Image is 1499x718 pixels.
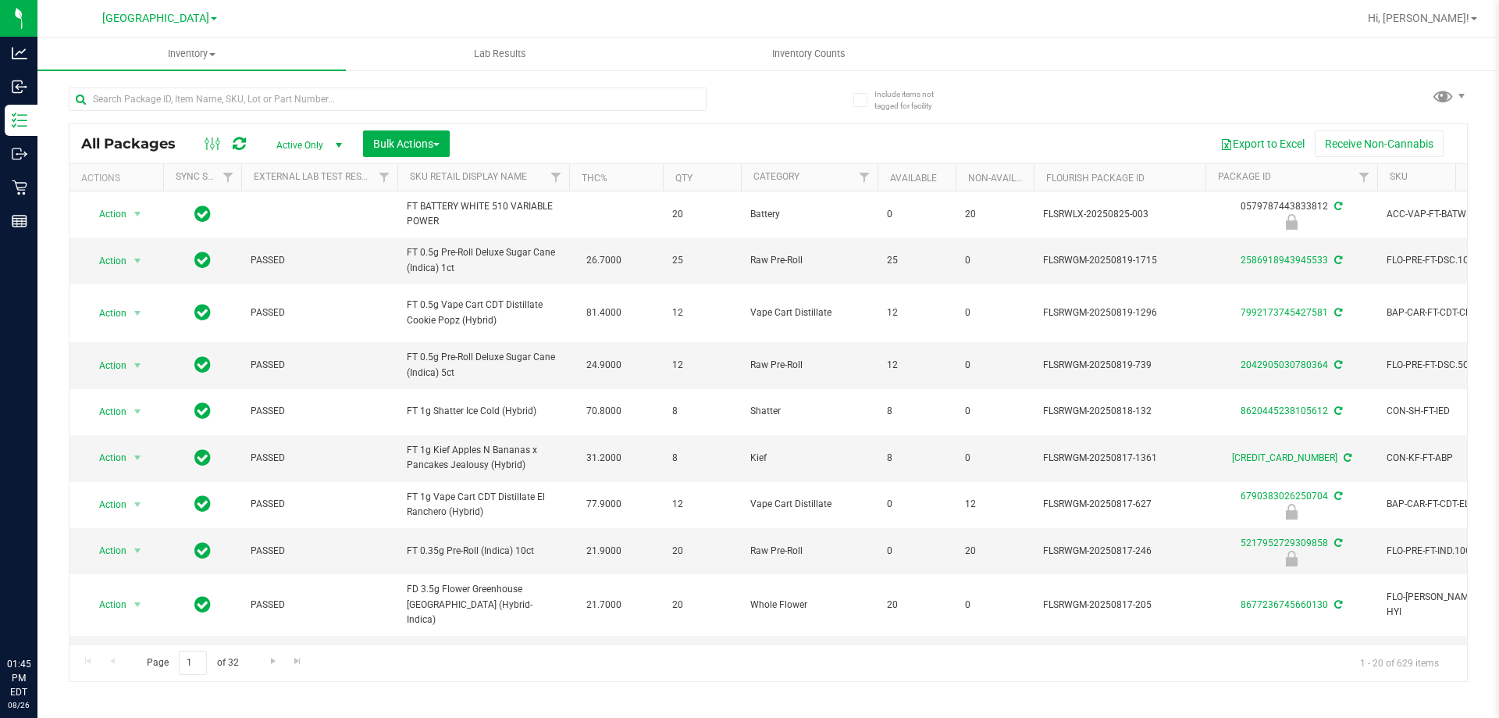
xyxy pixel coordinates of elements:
span: Sync from Compliance System [1332,491,1342,502]
span: 20 [965,544,1024,559]
span: select [128,355,148,377]
span: 12 [672,305,732,320]
span: 8 [887,451,946,466]
a: Filter [372,164,397,191]
inline-svg: Outbound [12,146,27,162]
span: Raw Pre-Roll [750,544,868,559]
span: FLSRWGM-20250817-627 [1043,497,1196,512]
span: 12 [887,358,946,373]
span: Battery [750,207,868,222]
div: Actions [81,173,157,184]
button: Export to Excel [1210,130,1315,157]
span: 26.7000 [579,249,629,272]
span: 12 [672,358,732,373]
span: Sync from Compliance System [1332,405,1342,416]
span: 31.2000 [579,447,629,470]
span: select [128,494,148,516]
a: Filter [1351,164,1377,191]
span: 12 [965,497,1024,512]
button: Receive Non-Cannabis [1315,130,1444,157]
span: 1 - 20 of 629 items [1348,651,1451,674]
span: 21.9000 [579,540,629,563]
span: Sync from Compliance System [1332,201,1342,212]
span: Page of 32 [134,651,251,675]
span: Inventory [37,47,346,61]
span: FT BATTERY WHITE 510 VARIABLE POWER [407,199,560,229]
span: Action [85,447,127,469]
span: PASSED [251,253,388,268]
span: Sync from Compliance System [1332,359,1342,370]
a: Inventory [37,38,346,70]
a: [CREDIT_CARD_NUMBER] [1232,452,1337,463]
span: Action [85,594,127,616]
span: FT 1g Kief Apples N Bananas x Pancakes Jealousy (Hybrid) [407,443,560,473]
a: Filter [215,164,241,191]
span: select [128,401,148,423]
span: FLSRWGM-20250817-205 [1043,598,1196,613]
span: Kief [750,451,868,466]
span: Action [85,355,127,377]
span: 0 [887,497,946,512]
span: 24.9000 [579,354,629,377]
span: Action [85,302,127,324]
span: Action [85,250,127,272]
span: In Sync [194,594,211,616]
a: External Lab Test Result [254,171,376,182]
span: 70.8000 [579,400,629,423]
span: 25 [887,253,946,268]
a: Available [890,173,937,184]
a: Sync Status [176,171,236,182]
span: PASSED [251,404,388,419]
span: Whole Flower [750,598,868,613]
a: Lab Results [346,38,654,70]
span: 8 [672,404,732,419]
a: Non-Available [968,173,1038,184]
input: 1 [179,651,207,675]
span: 0 [965,253,1024,268]
span: 20 [672,207,732,222]
span: 0 [965,305,1024,320]
a: Flourish Package ID [1046,173,1145,184]
span: Action [85,494,127,516]
a: Go to the next page [262,651,284,672]
span: FT 0.5g Vape Cart CDT Distillate Cookie Popz (Hybrid) [407,298,560,327]
button: Bulk Actions [363,130,450,157]
span: In Sync [194,249,211,271]
span: Action [85,203,127,225]
a: 7992173745427581 [1241,307,1328,318]
span: In Sync [194,493,211,515]
inline-svg: Analytics [12,45,27,61]
span: 8 [672,451,732,466]
inline-svg: Inventory [12,113,27,128]
span: FLSRWGM-20250819-1715 [1043,253,1196,268]
a: Inventory Counts [654,38,963,70]
span: All Packages [81,135,191,152]
span: In Sync [194,302,211,323]
div: Newly Received [1203,214,1380,230]
span: Sync from Compliance System [1332,307,1342,318]
span: Sync from Compliance System [1341,452,1351,463]
span: 20 [672,544,732,559]
span: FLSRWGM-20250817-1361 [1043,451,1196,466]
span: PASSED [251,358,388,373]
span: FT 1g Vape Cart CDT Distillate El Ranchero (Hybrid) [407,490,560,520]
span: 20 [965,207,1024,222]
div: 0579787443833812 [1203,199,1380,230]
span: FLSRWGM-20250819-739 [1043,358,1196,373]
input: Search Package ID, Item Name, SKU, Lot or Part Number... [69,88,707,111]
span: In Sync [194,203,211,225]
a: Filter [543,164,569,191]
span: PASSED [251,305,388,320]
span: 0 [965,451,1024,466]
a: Category [753,171,799,182]
span: In Sync [194,354,211,376]
span: 0 [887,207,946,222]
span: PASSED [251,497,388,512]
a: Go to the last page [287,651,309,672]
span: PASSED [251,451,388,466]
a: 8620445238105612 [1241,405,1328,416]
span: FLSRWGM-20250819-1296 [1043,305,1196,320]
span: 20 [672,598,732,613]
a: Sku Retail Display Name [410,171,527,182]
a: 2586918943945533 [1241,255,1328,266]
